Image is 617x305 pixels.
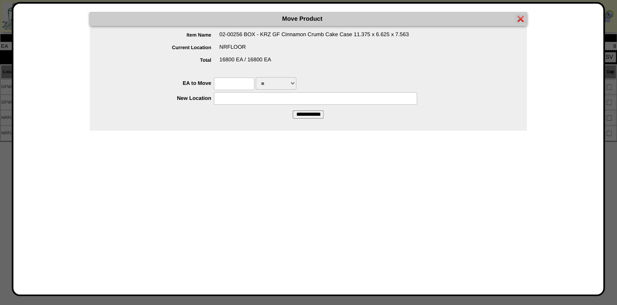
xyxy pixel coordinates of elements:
[106,80,214,86] label: EA to Move
[106,57,219,63] label: Total
[517,15,524,22] img: error.gif
[90,12,527,26] div: Move Product
[106,44,527,56] div: NRFLOOR
[106,95,214,101] label: New Location
[106,56,527,69] div: 16800 EA / 16800 EA
[106,32,219,38] label: Item Name
[106,45,219,50] label: Current Location
[106,31,527,44] div: 02-00256 BOX - KRZ GF Cinnamon Crumb Cake Case 11.375 x 6.625 x 7.563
